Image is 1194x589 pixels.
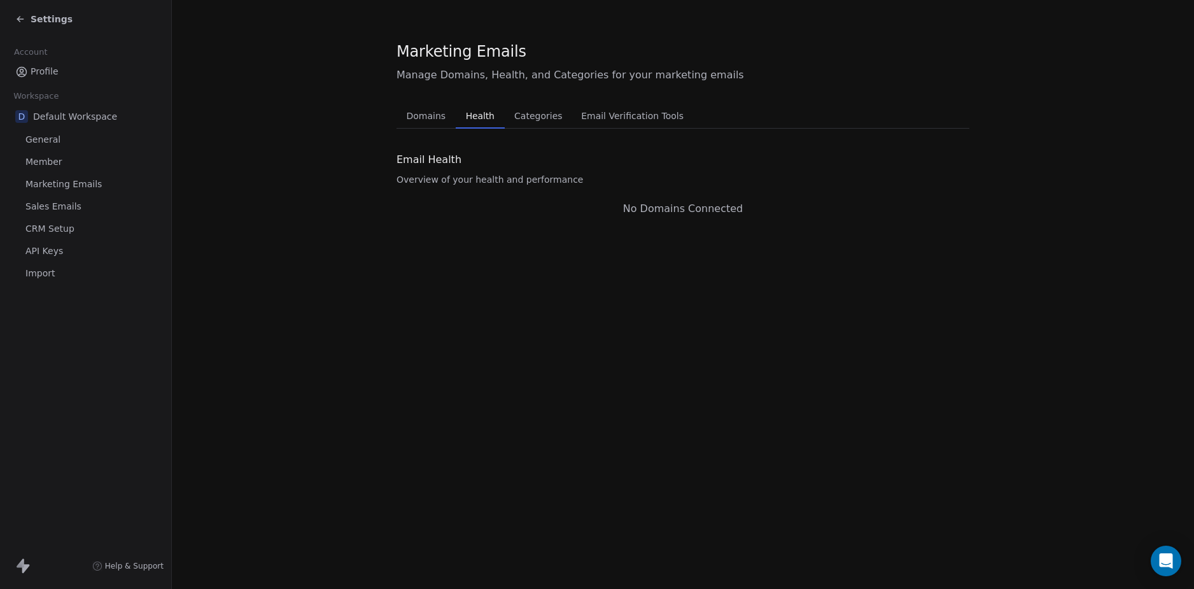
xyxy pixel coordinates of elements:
[397,67,969,83] span: Manage Domains, Health, and Categories for your marketing emails
[25,222,74,236] span: CRM Setup
[25,200,81,213] span: Sales Emails
[25,178,102,191] span: Marketing Emails
[92,561,164,571] a: Help & Support
[33,110,117,123] span: Default Workspace
[10,196,161,217] a: Sales Emails
[25,133,60,146] span: General
[1151,546,1181,576] div: Open Intercom Messenger
[15,13,73,25] a: Settings
[509,107,567,125] span: Categories
[397,152,461,167] span: Email Health
[397,173,583,186] span: Overview of your health and performance
[10,218,161,239] a: CRM Setup
[8,43,53,62] span: Account
[10,241,161,262] a: API Keys
[15,110,28,123] span: D
[623,201,743,216] div: No Domains Connected
[397,42,526,61] span: Marketing Emails
[25,267,55,280] span: Import
[25,245,63,258] span: API Keys
[10,61,161,82] a: Profile
[576,107,689,125] span: Email Verification Tools
[10,174,161,195] a: Marketing Emails
[461,107,500,125] span: Health
[10,152,161,173] a: Member
[402,107,451,125] span: Domains
[25,155,62,169] span: Member
[31,13,73,25] span: Settings
[10,263,161,284] a: Import
[10,129,161,150] a: General
[105,561,164,571] span: Help & Support
[31,65,59,78] span: Profile
[8,87,64,106] span: Workspace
